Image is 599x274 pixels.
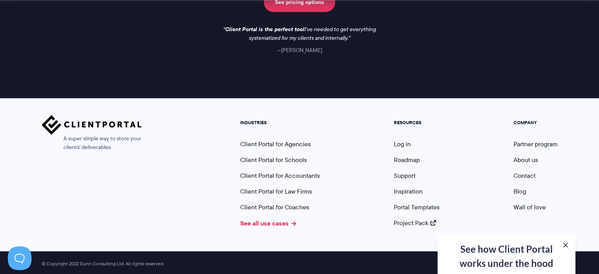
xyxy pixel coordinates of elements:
a: About us [514,155,538,164]
strong: Client Portal is the perfect tool [225,25,304,34]
a: Portal Templates [394,203,440,212]
a: Contact [514,171,536,180]
p: I've needed to get everything systematized for my clients and internally. [217,25,382,43]
a: Client Portal for Agencies [240,140,311,149]
h5: RESOURCES [394,120,440,125]
a: Client Portal for Law Firms [240,187,312,196]
iframe: Toggle Customer Support [8,246,32,270]
a: Log in [394,140,411,149]
span: © Copyright 2022 Dunn Consulting Ltd. All rights reserved. [38,261,168,267]
a: Partner program [514,140,558,149]
a: Client Portal for Accountants [240,171,320,180]
h5: INDUSTRIES [240,120,320,125]
span: A super simple way to store your clients' deliverables [42,134,142,152]
a: Client Portal for Schools [240,155,307,164]
a: Wall of love [514,203,546,212]
h5: COMPANY [514,120,558,125]
a: Support [394,171,415,180]
a: Roadmap [394,155,420,164]
cite: [PERSON_NAME] [277,46,322,54]
a: Project Pack [394,218,436,227]
a: Inspiration [394,187,423,196]
a: Client Portal for Coaches [240,203,309,212]
a: Blog [514,187,526,196]
a: See all use cases [240,218,296,228]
